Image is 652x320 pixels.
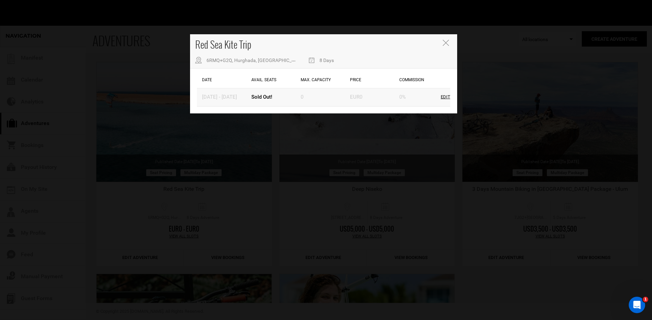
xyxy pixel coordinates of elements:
[629,297,645,313] iframe: Intercom live chat
[398,72,447,88] div: Commission
[195,37,251,51] span: Red Sea Kite Trip
[301,94,303,101] div: 0
[202,94,237,101] div: [DATE] - [DATE]
[250,72,299,88] div: Avail. Seats
[350,94,362,101] div: EUR0
[299,72,348,88] div: Max. Capacity
[443,40,450,47] button: Close
[206,58,352,63] span: 6RMQ+G2Q, Hurghada, [GEOGRAPHIC_DATA], [GEOGRAPHIC_DATA]
[251,94,272,100] abc: Sold Out!
[348,72,398,88] div: Price
[399,94,406,101] div: 0%
[319,58,334,63] span: 8 Days
[441,94,450,100] div: Edit
[643,297,648,302] span: 1
[200,72,250,88] div: Date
